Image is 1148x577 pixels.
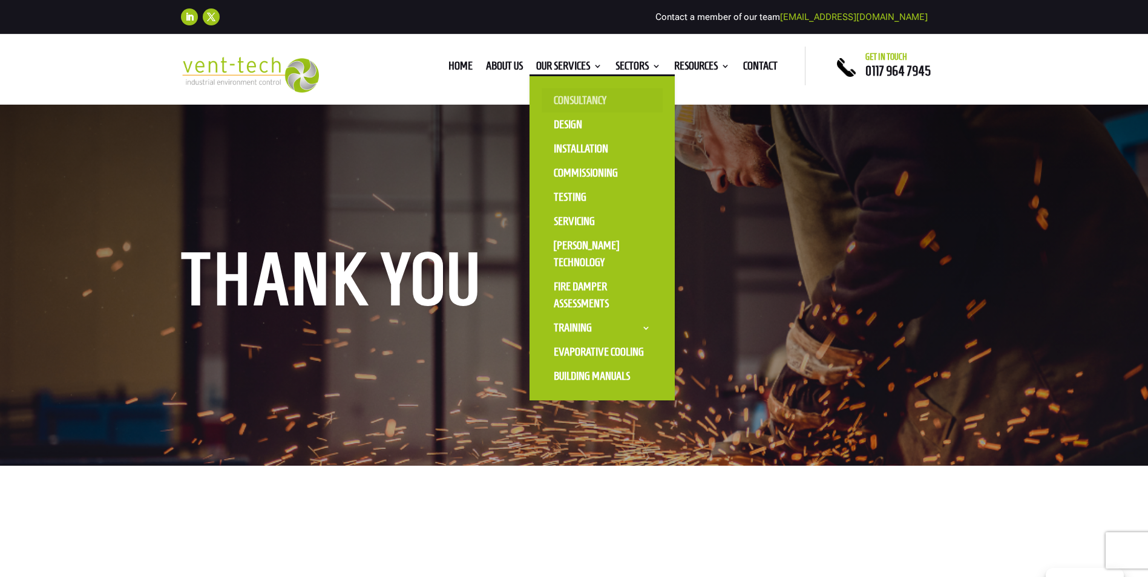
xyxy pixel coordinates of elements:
a: Installation [542,137,663,161]
a: [EMAIL_ADDRESS][DOMAIN_NAME] [780,11,928,22]
a: Contact [743,62,778,75]
a: Testing [542,185,663,209]
a: [PERSON_NAME] Technology [542,233,663,275]
a: Consultancy [542,88,663,112]
a: Resources [674,62,730,75]
a: Follow on LinkedIn [181,8,198,25]
a: Training [542,316,663,340]
a: Our Services [536,62,602,75]
a: Servicing [542,209,663,233]
a: Evaporative Cooling [542,340,663,364]
span: Contact a member of our team [655,11,928,22]
span: Get in touch [865,52,907,62]
a: Commissioning [542,161,663,185]
a: Follow on X [203,8,220,25]
a: Building Manuals [542,364,663,388]
a: About us [486,62,523,75]
a: 0117 964 7945 [865,64,931,78]
img: 2023-09-27T08_35_16.549ZVENT-TECH---Clear-background [181,57,320,93]
a: Home [448,62,473,75]
a: Sectors [615,62,661,75]
a: Fire Damper Assessments [542,275,663,316]
a: Design [542,112,663,137]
